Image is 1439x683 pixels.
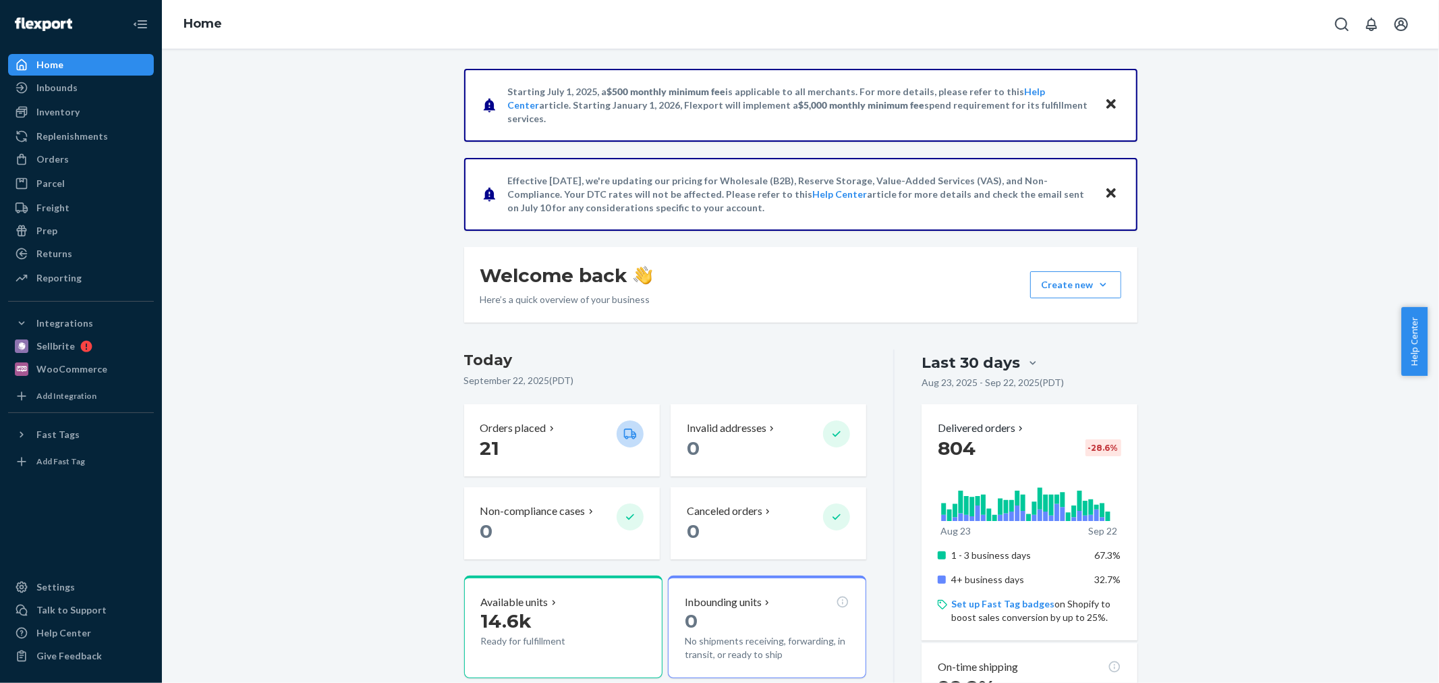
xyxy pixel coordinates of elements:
p: September 22, 2025 ( PDT ) [464,374,867,387]
div: Orders [36,153,69,166]
div: Freight [36,201,69,215]
span: 14.6k [481,609,532,632]
button: Fast Tags [8,424,154,445]
ol: breadcrumbs [173,5,233,44]
p: Here’s a quick overview of your business [480,293,652,306]
button: Delivered orders [938,420,1026,436]
div: Add Fast Tag [36,456,85,467]
div: Talk to Support [36,603,107,617]
button: Close [1102,95,1120,115]
button: Inbounding units0No shipments receiving, forwarding, in transit, or ready to ship [668,576,866,678]
a: Talk to Support [8,599,154,621]
div: Add Integration [36,390,96,402]
div: Last 30 days [922,352,1020,373]
button: Give Feedback [8,645,154,667]
a: Inbounds [8,77,154,99]
button: Open notifications [1358,11,1385,38]
span: 804 [938,437,976,460]
a: Reporting [8,267,154,289]
p: on Shopify to boost sales conversion by up to 25%. [951,597,1121,624]
button: Available units14.6kReady for fulfillment [464,576,662,678]
button: Canceled orders 0 [671,487,866,559]
a: Parcel [8,173,154,194]
a: Help Center [8,622,154,644]
p: On-time shipping [938,659,1018,675]
span: 0 [687,520,700,543]
span: 0 [685,609,698,632]
span: $500 monthly minimum fee [607,86,726,97]
a: Inventory [8,101,154,123]
a: Replenishments [8,126,154,147]
a: Home [8,54,154,76]
div: Inbounds [36,81,78,94]
a: Home [184,16,222,31]
button: Create new [1030,271,1121,298]
div: Returns [36,247,72,261]
div: Inventory [36,105,80,119]
span: 0 [480,520,493,543]
p: Effective [DATE], we're updating our pricing for Wholesale (B2B), Reserve Storage, Value-Added Se... [508,174,1092,215]
button: Close Navigation [127,11,154,38]
p: Ready for fulfillment [481,634,606,648]
div: Parcel [36,177,65,190]
div: Settings [36,580,75,594]
p: No shipments receiving, forwarding, in transit, or ready to ship [685,634,849,661]
button: Orders placed 21 [464,404,660,476]
h3: Today [464,350,867,371]
p: Aug 23 [940,524,971,538]
p: 4+ business days [951,573,1084,586]
button: Close [1102,184,1120,204]
a: Add Integration [8,385,154,407]
img: Flexport logo [15,18,72,31]
div: Replenishments [36,130,108,143]
a: Add Fast Tag [8,451,154,472]
div: Prep [36,224,57,238]
a: Prep [8,220,154,242]
a: Returns [8,243,154,265]
a: Settings [8,576,154,598]
p: Starting July 1, 2025, a is applicable to all merchants. For more details, please refer to this a... [508,85,1092,126]
a: Set up Fast Tag badges [951,598,1054,609]
div: -28.6 % [1085,439,1121,456]
a: Orders [8,148,154,170]
div: WooCommerce [36,362,107,376]
span: 67.3% [1095,549,1121,561]
p: Inbounding units [685,595,762,610]
div: Fast Tags [36,428,80,441]
span: 0 [687,437,700,460]
a: Sellbrite [8,335,154,357]
button: Integrations [8,312,154,334]
button: Non-compliance cases 0 [464,487,660,559]
p: Available units [481,595,548,610]
p: Orders placed [480,420,546,436]
button: Help Center [1401,307,1428,376]
img: hand-wave emoji [633,266,652,285]
span: 32.7% [1095,574,1121,585]
div: Give Feedback [36,649,102,663]
p: Aug 23, 2025 - Sep 22, 2025 ( PDT ) [922,376,1064,389]
p: Non-compliance cases [480,503,586,519]
a: Freight [8,197,154,219]
a: Help Center [813,188,868,200]
p: Canceled orders [687,503,762,519]
a: WooCommerce [8,358,154,380]
span: 21 [480,437,500,460]
button: Invalid addresses 0 [671,404,866,476]
div: Home [36,58,63,72]
div: Help Center [36,626,91,640]
h1: Welcome back [480,263,652,288]
span: $5,000 monthly minimum fee [799,99,925,111]
p: 1 - 3 business days [951,549,1084,562]
p: Invalid addresses [687,420,766,436]
div: Integrations [36,317,93,330]
button: Open Search Box [1328,11,1355,38]
button: Open account menu [1388,11,1415,38]
div: Sellbrite [36,339,75,353]
p: Sep 22 [1088,524,1117,538]
div: Reporting [36,271,82,285]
